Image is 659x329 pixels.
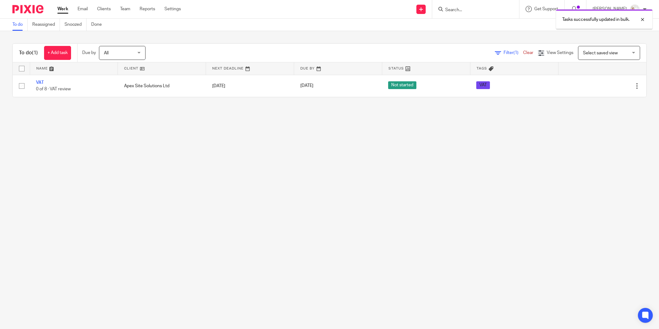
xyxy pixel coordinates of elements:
td: [DATE] [206,75,294,97]
span: All [104,51,109,55]
span: (1) [32,50,38,55]
p: Tasks successfully updated in bulk. [562,16,630,23]
a: Settings [164,6,181,12]
h1: To do [19,50,38,56]
img: Image.jpeg [630,4,640,14]
a: Team [120,6,130,12]
span: [DATE] [300,84,313,88]
span: View Settings [547,51,573,55]
a: + Add task [44,46,71,60]
a: VAT [36,80,44,85]
a: Clients [97,6,111,12]
a: Work [57,6,68,12]
span: Tags [477,67,487,70]
td: Apex Site Solutions Ltd [118,75,206,97]
p: Due by [82,50,96,56]
span: Filter [504,51,523,55]
a: To do [12,19,28,31]
span: (1) [513,51,518,55]
a: Snoozed [65,19,87,31]
span: Not started [388,81,416,89]
a: Clear [523,51,533,55]
span: Select saved view [583,51,618,55]
a: Email [78,6,88,12]
a: Reports [140,6,155,12]
img: Pixie [12,5,43,13]
a: Reassigned [32,19,60,31]
span: VAT [476,81,490,89]
span: 0 of 8 · VAT review [36,87,71,91]
a: Done [91,19,106,31]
